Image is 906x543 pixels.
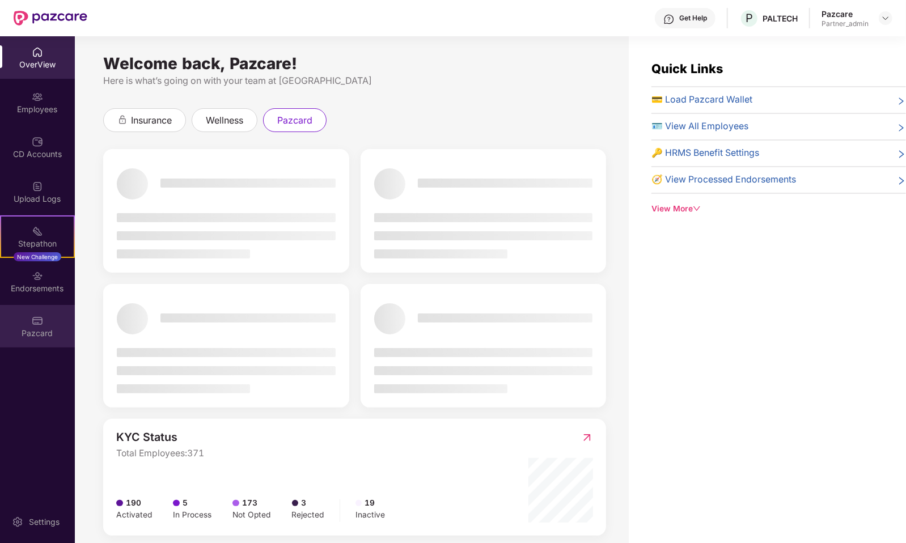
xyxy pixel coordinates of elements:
[32,136,43,147] img: svg+xml;base64,PHN2ZyBpZD0iQ0RfQWNjb3VudHMiIGRhdGEtbmFtZT0iQ0QgQWNjb3VudHMiIHhtbG5zPSJodHRwOi8vd3...
[881,14,890,23] img: svg+xml;base64,PHN2ZyBpZD0iRHJvcGRvd24tMzJ4MzIiIHhtbG5zPSJodHRwOi8vd3d3LnczLm9yZy8yMDAwL3N2ZyIgd2...
[1,238,74,249] div: Stepathon
[277,113,312,128] span: pazcard
[301,497,306,510] span: 3
[355,509,385,521] div: Inactive
[651,146,759,160] span: 🔑 HRMS Benefit Settings
[14,252,61,261] div: New Challenge
[693,205,701,213] span: down
[663,14,675,25] img: svg+xml;base64,PHN2ZyBpZD0iSGVscC0zMngzMiIgeG1sbnM9Imh0dHA6Ly93d3cudzMub3JnLzIwMDAvc3ZnIiB3aWR0aD...
[651,61,723,76] span: Quick Links
[763,13,798,24] div: PALTECH
[679,14,707,23] div: Get Help
[131,113,172,128] span: insurance
[173,509,211,521] div: In Process
[32,91,43,103] img: svg+xml;base64,PHN2ZyBpZD0iRW1wbG95ZWVzIiB4bWxucz0iaHR0cDovL3d3dy53My5vcmcvMjAwMC9zdmciIHdpZHRoPS...
[183,497,188,510] span: 5
[32,181,43,192] img: svg+xml;base64,PHN2ZyBpZD0iVXBsb2FkX0xvZ3MiIGRhdGEtbmFtZT0iVXBsb2FkIExvZ3MiIHhtbG5zPSJodHRwOi8vd3...
[32,270,43,282] img: svg+xml;base64,PHN2ZyBpZD0iRW5kb3JzZW1lbnRzIiB4bWxucz0iaHR0cDovL3d3dy53My5vcmcvMjAwMC9zdmciIHdpZH...
[822,9,869,19] div: Pazcare
[897,95,906,107] span: right
[103,74,606,88] div: Here is what’s going on with your team at [GEOGRAPHIC_DATA]
[232,509,270,521] div: Not Opted
[897,122,906,134] span: right
[32,46,43,58] img: svg+xml;base64,PHN2ZyBpZD0iSG9tZSIgeG1sbnM9Imh0dHA6Ly93d3cudzMub3JnLzIwMDAvc3ZnIiB3aWR0aD0iMjAiIG...
[117,114,128,125] div: animation
[103,59,606,68] div: Welcome back, Pazcare!
[651,173,796,187] span: 🧭 View Processed Endorsements
[116,449,204,458] span: Total Employees: 371
[116,509,152,521] div: Activated
[116,432,204,443] span: KYC Status
[897,175,906,187] span: right
[581,432,593,443] img: RedirectIcon
[26,516,63,528] div: Settings
[822,19,869,28] div: Partner_admin
[651,93,752,107] span: 💳 Load Pazcard Wallet
[12,516,23,528] img: svg+xml;base64,PHN2ZyBpZD0iU2V0dGluZy0yMHgyMCIgeG1sbnM9Imh0dHA6Ly93d3cudzMub3JnLzIwMDAvc3ZnIiB3aW...
[206,113,243,128] span: wellness
[242,497,257,510] span: 173
[897,149,906,160] span: right
[365,497,375,510] span: 19
[746,11,753,25] span: P
[651,120,748,134] span: 🪪 View All Employees
[32,226,43,237] img: svg+xml;base64,PHN2ZyB4bWxucz0iaHR0cDovL3d3dy53My5vcmcvMjAwMC9zdmciIHdpZHRoPSIyMSIgaGVpZ2h0PSIyMC...
[292,509,324,521] div: Rejected
[126,497,141,510] span: 190
[651,203,906,215] div: View More
[32,315,43,326] img: svg+xml;base64,PHN2ZyBpZD0iUGF6Y2FyZCIgeG1sbnM9Imh0dHA6Ly93d3cudzMub3JnLzIwMDAvc3ZnIiB3aWR0aD0iMj...
[14,11,87,26] img: New Pazcare Logo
